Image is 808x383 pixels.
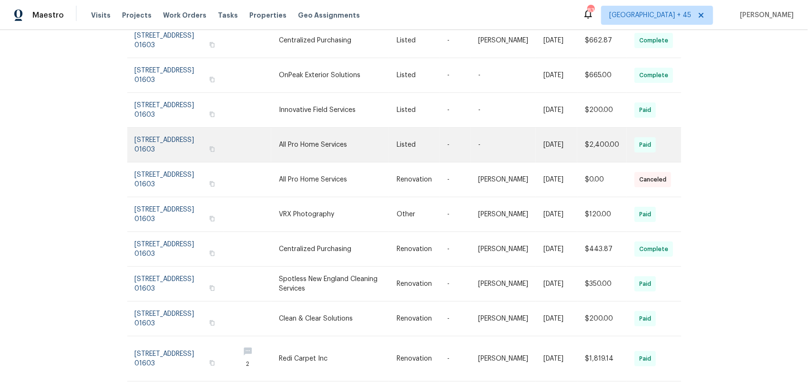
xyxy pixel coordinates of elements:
[440,58,470,93] td: -
[208,40,216,49] button: Copy Address
[587,6,594,15] div: 830
[440,336,470,382] td: -
[271,93,389,128] td: Innovative Field Services
[208,284,216,292] button: Copy Address
[736,10,794,20] span: [PERSON_NAME]
[470,336,536,382] td: [PERSON_NAME]
[163,10,206,20] span: Work Orders
[440,23,470,58] td: -
[208,359,216,367] button: Copy Address
[389,23,440,58] td: Listed
[271,267,389,302] td: Spotless New England Cleaning Services
[470,162,536,197] td: [PERSON_NAME]
[470,58,536,93] td: -
[470,267,536,302] td: [PERSON_NAME]
[440,197,470,232] td: -
[208,75,216,84] button: Copy Address
[470,23,536,58] td: [PERSON_NAME]
[271,197,389,232] td: VRX Photography
[389,128,440,162] td: Listed
[271,232,389,267] td: Centralized Purchasing
[470,93,536,128] td: -
[208,319,216,327] button: Copy Address
[470,128,536,162] td: -
[440,128,470,162] td: -
[122,10,152,20] span: Projects
[249,10,286,20] span: Properties
[440,302,470,336] td: -
[389,93,440,128] td: Listed
[470,197,536,232] td: [PERSON_NAME]
[440,232,470,267] td: -
[208,249,216,258] button: Copy Address
[389,336,440,382] td: Renovation
[389,58,440,93] td: Listed
[470,302,536,336] td: [PERSON_NAME]
[440,93,470,128] td: -
[298,10,360,20] span: Geo Assignments
[271,162,389,197] td: All Pro Home Services
[389,162,440,197] td: Renovation
[271,58,389,93] td: OnPeak Exterior Solutions
[609,10,691,20] span: [GEOGRAPHIC_DATA] + 45
[91,10,111,20] span: Visits
[470,232,536,267] td: [PERSON_NAME]
[208,110,216,119] button: Copy Address
[440,162,470,197] td: -
[271,128,389,162] td: All Pro Home Services
[271,336,389,382] td: Redi Carpet Inc
[218,12,238,19] span: Tasks
[389,232,440,267] td: Renovation
[208,214,216,223] button: Copy Address
[389,267,440,302] td: Renovation
[208,180,216,188] button: Copy Address
[32,10,64,20] span: Maestro
[389,302,440,336] td: Renovation
[271,23,389,58] td: Centralized Purchasing
[440,267,470,302] td: -
[389,197,440,232] td: Other
[208,145,216,153] button: Copy Address
[271,302,389,336] td: Clean & Clear Solutions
